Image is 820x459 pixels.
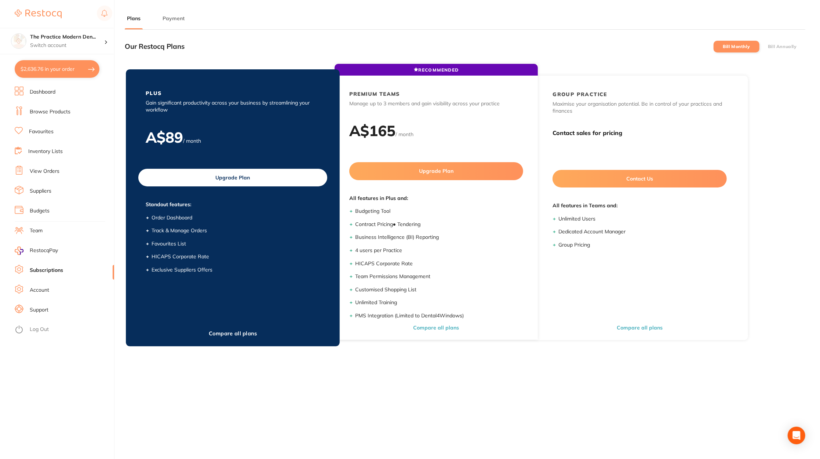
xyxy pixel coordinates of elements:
span: / month [183,138,201,144]
a: Restocq Logo [15,6,62,22]
li: 4 users per Practice [355,247,524,254]
p: Manage up to 3 members and gain visibility across your practice [349,100,524,108]
li: Contract Pricing ● Tendering [355,221,524,228]
a: Team [30,227,43,234]
button: Compare all plans [206,330,259,337]
div: Open Intercom Messenger [788,427,805,444]
span: All features in Teams and: [553,202,727,210]
button: Compare all plans [615,324,665,331]
span: RestocqPay [30,247,58,254]
li: Customised Shopping List [355,286,524,294]
a: Log Out [30,326,49,333]
img: The Practice Modern Dentistry and Facial Aesthetics [11,34,26,48]
button: Payment [160,15,187,22]
span: Standout features: [146,201,320,208]
img: Restocq Logo [15,10,62,18]
h2: A$ 89 [146,128,183,146]
li: Favourites List [152,240,320,248]
a: Support [30,306,48,314]
a: Favourites [29,128,54,135]
li: Track & Manage Orders [152,227,320,234]
li: Unlimited Users [558,215,727,223]
li: Budgeting Tool [355,208,524,215]
li: HICAPS Corporate Rate [152,253,320,261]
h2: PLUS [146,90,162,96]
img: RestocqPay [15,247,23,255]
a: Dashboard [30,88,55,96]
a: Inventory Lists [28,148,63,155]
span: RECOMMENDED [414,67,459,73]
button: Upgrade Plan [138,169,327,186]
a: Suppliers [30,187,51,195]
button: $2,636.76 in your order [15,60,99,78]
a: Account [30,287,49,294]
p: Maximise your organisation potential. Be in control of your practices and finances [553,101,727,115]
li: Exclusive Suppliers Offers [152,266,320,274]
h3: Our Restocq Plans [125,43,185,51]
button: Upgrade Plan [349,162,524,180]
p: Gain significant productivity across your business by streamlining your workflow [146,99,320,114]
a: RestocqPay [15,247,58,255]
a: View Orders [30,168,59,175]
li: Group Pricing [558,241,727,249]
span: All features in Plus and: [349,195,524,202]
p: Switch account [30,42,104,49]
li: Dedicated Account Manager [558,228,727,236]
button: Log Out [15,324,112,336]
h3: Contact sales for pricing [553,130,727,136]
label: Bill Annually [768,44,797,49]
h2: GROUP PRACTICE [553,91,607,98]
button: Contact Us [553,170,727,187]
li: Business Intelligence (BI) Reporting [355,234,524,241]
h4: The Practice Modern Dentistry and Facial Aesthetics [30,33,104,41]
h2: A$ 165 [349,121,396,140]
a: Budgets [30,207,50,215]
li: HICAPS Corporate Rate [355,260,524,267]
button: Plans [125,15,143,22]
button: Compare all plans [411,324,462,331]
li: PMS Integration (Limited to Dental4Windows) [355,312,524,320]
a: Subscriptions [30,267,63,274]
label: Bill Monthly [723,44,750,49]
li: Team Permissions Management [355,273,524,280]
li: Order Dashboard [152,214,320,222]
h2: PREMIUM TEAMS [349,91,400,97]
span: / month [396,131,413,138]
li: Unlimited Training [355,299,524,306]
a: Browse Products [30,108,70,116]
